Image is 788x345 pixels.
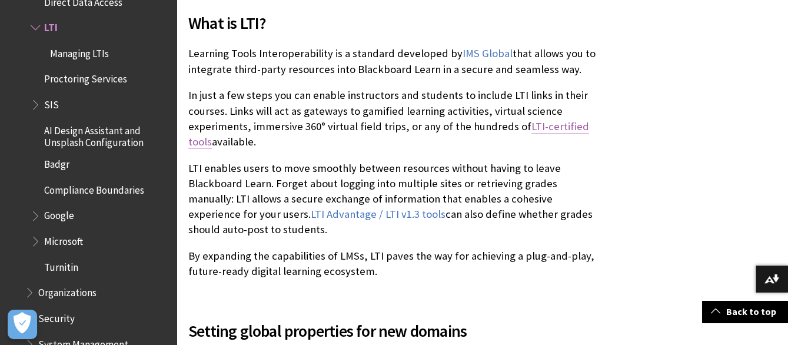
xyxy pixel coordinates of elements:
a: Back to top [702,301,788,323]
span: Compliance Boundaries [44,180,144,196]
p: LTI enables users to move smoothly between resources without having to leave Blackboard Learn. Fo... [188,161,602,238]
span: Turnitin [44,257,78,273]
span: AI Design Assistant and Unsplash Configuration [44,121,168,148]
span: Badgr [44,154,69,170]
a: IMS Global [463,47,513,61]
span: LTI [44,18,58,34]
span: Managing LTIs [50,44,109,59]
a: LTI Advantage / LTI v1.3 tools [311,207,445,221]
span: Security [38,308,75,324]
button: Open Preferences [8,310,37,339]
p: In just a few steps you can enable instructors and students to include LTI links in their courses... [188,88,602,150]
p: By expanding the capabilities of LMSs, LTI paves the way for achieving a plug-and-play, future-re... [188,248,602,279]
span: Microsoft [44,231,83,247]
p: Learning Tools Interoperability is a standard developed by that allows you to integrate third-par... [188,46,602,77]
span: Proctoring Services [44,69,127,85]
a: LTI-certified tools [188,120,589,149]
span: SIS [44,95,59,111]
span: Setting global properties for new domains [188,319,602,343]
span: Google [44,206,74,222]
span: Organizations [38,283,97,298]
span: What is LTI? [188,11,602,35]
